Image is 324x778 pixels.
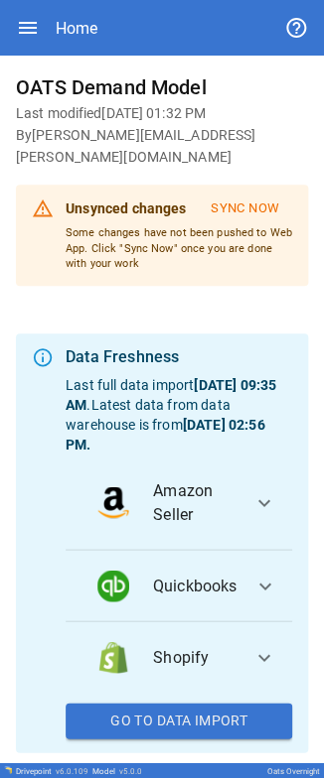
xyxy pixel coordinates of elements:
p: Last full data import . Latest data from data warehouse is from [66,375,292,454]
span: v 6.0.109 [56,766,88,775]
img: Drivepoint [4,765,12,773]
button: data_logoShopify [66,621,292,693]
button: Go To Data Import [66,703,292,738]
button: Sync Now [198,193,292,225]
div: Model [92,766,142,775]
span: expand_more [252,574,276,597]
span: expand_more [252,645,276,669]
b: [DATE] 02:56 PM . [66,417,264,453]
img: data_logo [97,486,129,518]
img: data_logo [97,570,129,601]
div: Data Freshness [66,345,292,369]
div: Oats Overnight [267,766,320,775]
button: data_logoAmazon Seller [66,454,292,550]
span: Shopify [153,645,237,669]
span: expand_more [252,490,276,514]
h6: By [PERSON_NAME][EMAIL_ADDRESS][PERSON_NAME][DOMAIN_NAME] [16,125,308,169]
h6: OATS Demand Model [16,71,308,103]
p: Some changes have not been pushed to Web App. Click "Sync Now" once you are done with your work [66,225,292,272]
button: data_logoQuickbooks [66,550,292,621]
h6: Last modified [DATE] 01:32 PM [16,103,308,125]
div: Drivepoint [16,766,88,775]
span: v 5.0.0 [119,766,142,775]
img: data_logo [97,641,129,673]
span: Quickbooks [153,574,238,597]
b: [DATE] 09:35 AM [66,377,276,413]
span: Amazon Seller [153,478,237,526]
div: Home [56,19,97,38]
b: Unsynced changes [66,200,186,216]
